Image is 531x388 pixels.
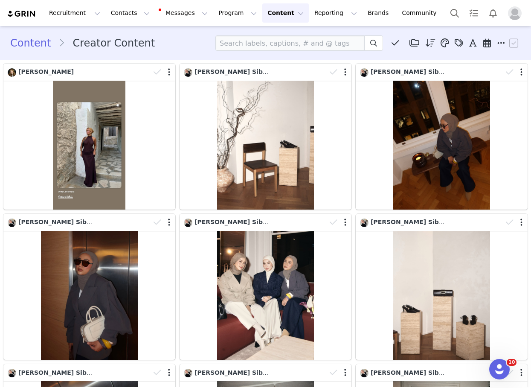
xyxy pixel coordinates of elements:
img: 4aaa8e30-f9fb-4da1-bd3d-e255c8c8c6e7.jpg [360,68,369,77]
button: Program [213,3,262,23]
iframe: Intercom live chat [489,359,510,379]
img: 4aaa8e30-f9fb-4da1-bd3d-e255c8c8c6e7.jpg [184,369,192,377]
button: Recruitment [44,3,105,23]
span: 10 [507,359,516,366]
img: grin logo [7,10,37,18]
a: Community [397,3,446,23]
button: Search [445,3,464,23]
input: Search labels, captions, # and @ tags [215,35,365,51]
a: Tasks [464,3,483,23]
img: 4aaa8e30-f9fb-4da1-bd3d-e255c8c8c6e7.jpg [184,219,192,227]
img: 4aaa8e30-f9fb-4da1-bd3d-e255c8c8c6e7.jpg [360,219,369,227]
span: [PERSON_NAME] Sibali [18,369,95,376]
button: Contacts [106,3,155,23]
button: Content [262,3,309,23]
span: [PERSON_NAME] Sibali [371,219,447,225]
button: Profile [503,6,530,20]
img: 4aaa8e30-f9fb-4da1-bd3d-e255c8c8c6e7.jpg [184,68,192,77]
button: Notifications [484,3,502,23]
span: [PERSON_NAME] Sibali [194,68,271,75]
button: Reporting [309,3,362,23]
span: [PERSON_NAME] [18,68,74,75]
span: [PERSON_NAME] Sibali [371,369,447,376]
span: [PERSON_NAME] Sibali [371,68,447,75]
a: Content [10,35,58,51]
img: 4aaa8e30-f9fb-4da1-bd3d-e255c8c8c6e7.jpg [8,369,16,377]
img: 4aaa8e30-f9fb-4da1-bd3d-e255c8c8c6e7.jpg [360,369,369,377]
span: [PERSON_NAME] Sibali [18,219,95,225]
img: 779e1ac5-0413-4248-9101-4bf9345a99ec.jpg [8,68,16,77]
button: Messages [155,3,213,23]
a: Brands [363,3,396,23]
span: [PERSON_NAME] Sibali [194,219,271,225]
img: 4aaa8e30-f9fb-4da1-bd3d-e255c8c8c6e7.jpg [8,219,16,227]
span: [PERSON_NAME] Sibali [194,369,271,376]
img: placeholder-profile.jpg [508,6,522,20]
